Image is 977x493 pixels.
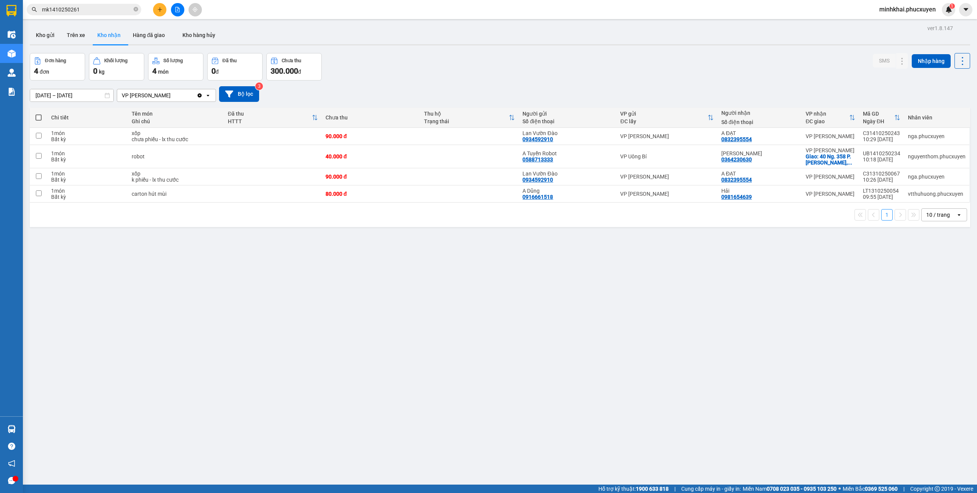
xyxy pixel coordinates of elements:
[721,188,798,194] div: Hải
[863,188,900,194] div: LT1310250054
[326,174,416,180] div: 90.000 đ
[863,150,900,156] div: UB1410250234
[522,177,553,183] div: 0934592910
[743,485,837,493] span: Miền Nam
[863,136,900,142] div: 10:29 [DATE]
[222,58,237,63] div: Đã thu
[224,108,322,128] th: Toggle SortBy
[721,156,752,163] div: 0364230630
[959,3,972,16] button: caret-down
[598,485,669,493] span: Hỗ trợ kỹ thuật:
[192,7,198,12] span: aim
[8,88,16,96] img: solution-icon
[945,6,952,13] img: icon-new-feature
[956,212,962,218] svg: open
[522,171,613,177] div: Lan Vườn Đào
[721,136,752,142] div: 0832395554
[132,177,220,183] div: k phiếu - lx thu cước
[211,66,216,76] span: 0
[873,5,942,14] span: minhkhai.phucxuyen
[93,66,97,76] span: 0
[30,26,61,44] button: Kho gửi
[255,82,263,90] sup: 3
[620,118,708,124] div: ĐC lấy
[104,58,127,63] div: Khối lượng
[806,147,855,153] div: VP [PERSON_NAME]
[908,153,966,159] div: nguyenthom.phucxuyen
[424,111,509,117] div: Thu hộ
[721,194,752,200] div: 0981654639
[134,7,138,11] span: close-circle
[950,3,955,9] sup: 1
[420,108,519,128] th: Toggle SortBy
[51,136,124,142] div: Bất kỳ
[6,5,16,16] img: logo-vxr
[522,156,553,163] div: 0588713333
[51,130,124,136] div: 1 món
[228,118,312,124] div: HTTT
[45,58,66,63] div: Đơn hàng
[873,54,896,68] button: SMS
[8,460,15,467] span: notification
[8,69,16,77] img: warehouse-icon
[197,92,203,98] svg: Clear value
[127,26,171,44] button: Hàng đã giao
[89,53,144,81] button: Khối lượng0kg
[962,6,969,13] span: caret-down
[908,174,966,180] div: nga.phucxuyen
[51,171,124,177] div: 1 món
[721,171,798,177] div: A ĐẠT
[863,171,900,177] div: C31310250067
[620,133,714,139] div: VP [PERSON_NAME]
[522,194,553,200] div: 0916661518
[132,136,220,142] div: chưa phiếu - lx thu cước
[908,191,966,197] div: vtthuhuong.phucxuyen
[908,133,966,139] div: nga.phucxuyen
[863,194,900,200] div: 09:55 [DATE]
[30,89,113,101] input: Select a date range.
[228,111,312,117] div: Đã thu
[863,111,894,117] div: Mã GD
[802,108,859,128] th: Toggle SortBy
[806,174,855,180] div: VP [PERSON_NAME]
[903,485,904,493] span: |
[8,50,16,58] img: warehouse-icon
[157,7,163,12] span: plus
[40,69,49,75] span: đơn
[153,3,166,16] button: plus
[838,487,841,490] span: ⚪️
[620,191,714,197] div: VP [PERSON_NAME]
[132,111,220,117] div: Tên món
[620,153,714,159] div: VP Uông Bí
[721,150,798,156] div: Đỗ Thu
[91,26,127,44] button: Kho nhận
[42,5,132,14] input: Tìm tên, số ĐT hoặc mã đơn
[620,111,708,117] div: VP gửi
[806,153,855,166] div: Giao: 40 Ng. 358 P. Bùi Xương Trạch, Khương Đình, Hoàng Mai, Hà Nội, Việt Nam
[927,24,953,32] div: ver 1.8.147
[863,156,900,163] div: 10:18 [DATE]
[282,58,301,63] div: Chưa thu
[298,69,301,75] span: đ
[522,150,613,156] div: A Tuyến Robot
[152,66,156,76] span: 4
[522,136,553,142] div: 0934592910
[51,156,124,163] div: Bất kỳ
[326,133,416,139] div: 90.000 đ
[721,130,798,136] div: A ĐẠT
[163,58,183,63] div: Số lượng
[51,114,124,121] div: Chi tiết
[266,53,322,81] button: Chưa thu300.000đ
[767,486,837,492] strong: 0708 023 035 - 0935 103 250
[134,6,138,13] span: close-circle
[51,194,124,200] div: Bất kỳ
[326,191,416,197] div: 80.000 đ
[207,53,263,81] button: Đã thu0đ
[721,119,798,125] div: Số điện thoại
[681,485,741,493] span: Cung cấp máy in - giấy in:
[721,177,752,183] div: 0832395554
[132,118,220,124] div: Ghi chú
[843,485,898,493] span: Miền Bắc
[8,31,16,39] img: warehouse-icon
[32,7,37,12] span: search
